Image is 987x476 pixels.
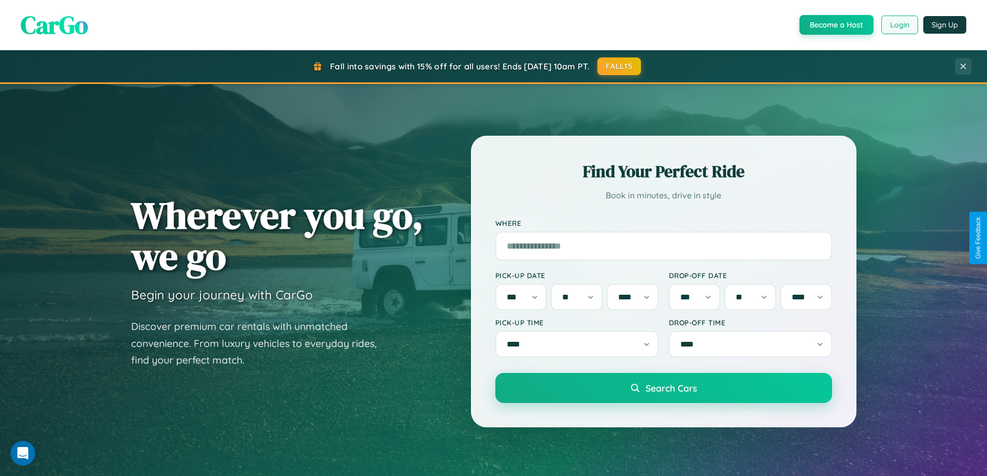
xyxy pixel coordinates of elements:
button: FALL15 [597,57,641,75]
span: Search Cars [646,382,697,394]
button: Search Cars [495,373,832,403]
label: Drop-off Time [669,318,832,327]
label: Pick-up Date [495,271,659,280]
button: Sign Up [923,16,966,34]
h3: Begin your journey with CarGo [131,287,313,302]
button: Become a Host [799,15,874,35]
iframe: Intercom live chat [10,441,35,466]
h1: Wherever you go, we go [131,195,423,277]
span: CarGo [21,8,88,42]
span: Fall into savings with 15% off for all users! Ends [DATE] 10am PT. [330,61,590,71]
h2: Find Your Perfect Ride [495,160,832,183]
div: Give Feedback [975,217,982,259]
label: Pick-up Time [495,318,659,327]
label: Where [495,219,832,227]
button: Login [881,16,918,34]
p: Book in minutes, drive in style [495,188,832,203]
label: Drop-off Date [669,271,832,280]
p: Discover premium car rentals with unmatched convenience. From luxury vehicles to everyday rides, ... [131,318,390,369]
